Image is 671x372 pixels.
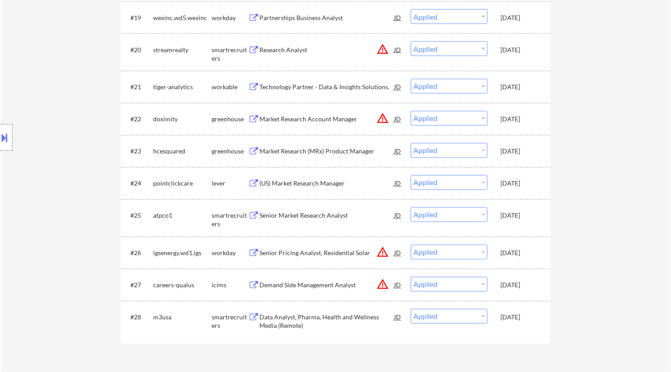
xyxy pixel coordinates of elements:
div: Research Analyst [259,45,394,54]
button: warning_amber [376,112,389,125]
div: #28 [130,313,146,322]
div: workday [212,249,248,258]
div: Market Research Account Manager [259,115,394,124]
div: #19 [130,13,146,22]
div: JD [393,41,402,58]
button: warning_amber [376,43,389,55]
div: Senior Pricing Analyst, Residential Solar [259,249,394,258]
div: doximity [153,115,212,124]
div: JD [393,175,402,191]
div: JD [393,79,402,95]
div: Market Research (MRx) Product Manager [259,147,394,156]
div: workday [212,13,248,22]
div: [DATE] [500,211,540,220]
div: JD [393,207,402,223]
div: [DATE] [500,45,540,54]
div: JD [393,309,402,325]
div: #20 [130,45,146,54]
div: #27 [130,281,146,290]
div: Senior Market Research Analyst [259,211,394,220]
div: m3usa [153,313,212,322]
div: smartrecruiters [212,313,248,331]
div: pointclickcare [153,179,212,188]
div: JD [393,245,402,261]
div: [DATE] [500,313,540,322]
div: workable [212,83,248,92]
div: smartrecruiters [212,211,248,229]
div: JD [393,9,402,25]
div: atpco1 [153,211,212,220]
div: [DATE] [500,83,540,92]
div: [DATE] [500,281,540,290]
div: JD [393,143,402,159]
div: #26 [130,249,146,258]
div: tiger-analytics [153,83,212,92]
div: igsenergy.wd1.igs [153,249,212,258]
div: Demand Side Management Analyst [259,281,394,290]
div: Technology Partner - Data & Insights Solutions. [259,83,394,92]
div: lever [212,179,248,188]
div: JD [393,277,402,293]
div: smartrecruiters [212,45,248,63]
div: wexinc.wd5.wexinc [153,13,212,22]
button: warning_amber [376,246,389,259]
div: [DATE] [500,249,540,258]
div: greenhouse [212,147,248,156]
div: icims [212,281,248,290]
div: [DATE] [500,13,540,22]
div: Partnerships Business Analyst [259,13,394,22]
div: greenhouse [212,115,248,124]
div: [DATE] [500,179,540,188]
div: careers-qualus [153,281,212,290]
div: [DATE] [500,115,540,124]
button: warning_amber [376,278,389,291]
div: hcesquared [153,147,212,156]
div: [DATE] [500,147,540,156]
div: JD [393,111,402,127]
div: Data Analyst, Pharma, Health and Wellness Media (Remote) [259,313,394,331]
div: (US) Market Research Manager [259,179,394,188]
div: streamrealty [153,45,212,54]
